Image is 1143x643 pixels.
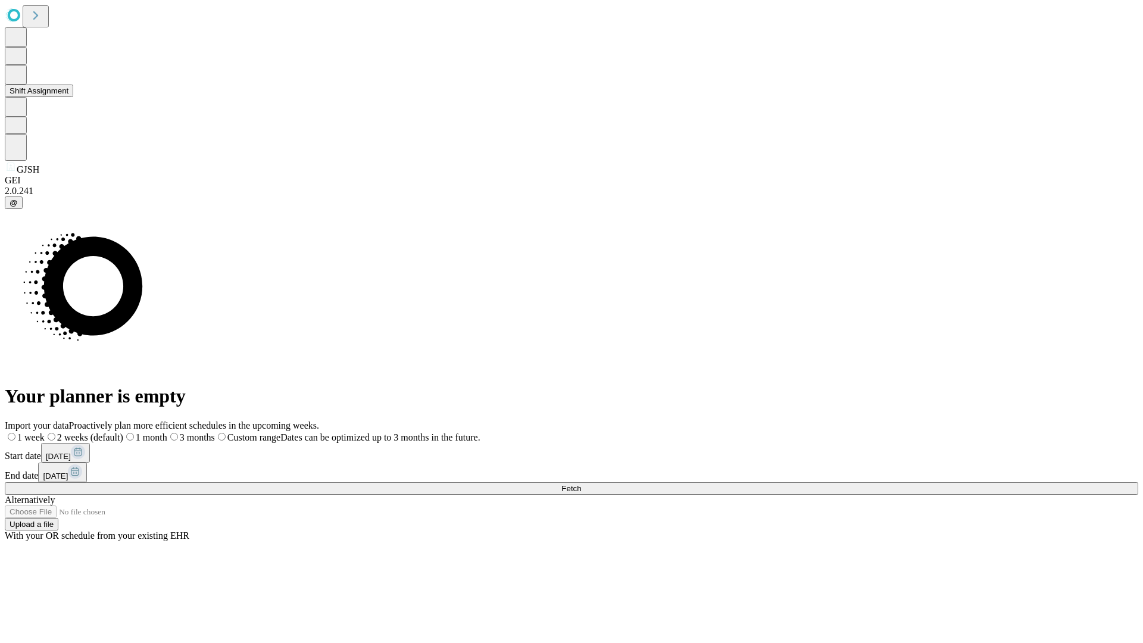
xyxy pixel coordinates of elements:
[43,472,68,480] span: [DATE]
[69,420,319,430] span: Proactively plan more efficient schedules in the upcoming weeks.
[136,432,167,442] span: 1 month
[5,463,1138,482] div: End date
[5,196,23,209] button: @
[5,518,58,530] button: Upload a file
[17,164,39,174] span: GJSH
[5,443,1138,463] div: Start date
[5,530,189,541] span: With your OR schedule from your existing EHR
[218,433,226,441] input: Custom rangeDates can be optimized up to 3 months in the future.
[280,432,480,442] span: Dates can be optimized up to 3 months in the future.
[5,482,1138,495] button: Fetch
[170,433,178,441] input: 3 months
[8,433,15,441] input: 1 week
[5,420,69,430] span: Import your data
[126,433,134,441] input: 1 month
[48,433,55,441] input: 2 weeks (default)
[10,198,18,207] span: @
[561,484,581,493] span: Fetch
[17,432,45,442] span: 1 week
[5,85,73,97] button: Shift Assignment
[5,175,1138,186] div: GEI
[57,432,123,442] span: 2 weeks (default)
[41,443,90,463] button: [DATE]
[227,432,280,442] span: Custom range
[5,385,1138,407] h1: Your planner is empty
[180,432,215,442] span: 3 months
[5,186,1138,196] div: 2.0.241
[46,452,71,461] span: [DATE]
[5,495,55,505] span: Alternatively
[38,463,87,482] button: [DATE]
